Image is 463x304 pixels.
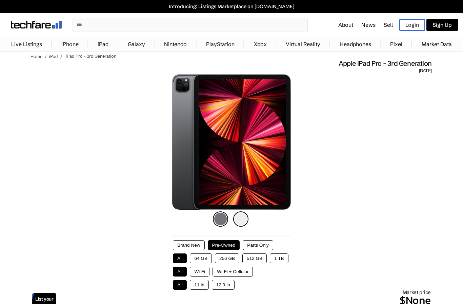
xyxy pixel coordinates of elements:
button: Wi-Fi + Cellular [213,267,253,277]
button: 64 GB [190,253,212,263]
button: All [173,280,187,290]
img: silver-icon [233,211,248,227]
a: iPhone [58,37,82,51]
a: Nintendo [161,37,190,51]
button: Parts Only [243,240,273,250]
button: 256 GB [215,253,239,263]
a: iPad [49,54,58,59]
span: Apple iPad Pro - 3rd Generation [339,59,431,68]
a: Live Listings [8,37,45,51]
button: 12.9 in [212,280,235,290]
a: News [361,21,376,28]
span: / [45,54,47,59]
a: Xbox [250,37,270,51]
a: Login [399,19,425,31]
span: [DATE] [419,68,431,74]
button: All [173,253,187,263]
a: Introducing: Listings Marketplace on [DOMAIN_NAME] [3,3,460,9]
button: 512 GB [242,253,267,263]
span: iPad Pro - 3rd Generation [66,53,116,59]
a: Sell [384,21,393,28]
img: iPad Pro (3rd Generation) [172,74,291,210]
a: Pixel [387,37,406,51]
a: iPad [94,37,112,51]
a: PlayStation [203,37,238,51]
button: Brand New [173,240,204,250]
a: Virtual Reality [282,37,324,51]
img: space-gray-icon [213,211,228,227]
button: 11 in [190,280,208,290]
span: List your [35,296,53,302]
a: Sign Up [426,19,458,31]
img: techfare logo [11,21,62,28]
button: All [173,267,187,277]
button: 1 TB [270,253,288,263]
button: Pre-Owned [208,240,240,250]
a: Headphones [336,37,375,51]
a: Galaxy [124,37,148,51]
a: Home [31,54,42,59]
a: Market Data [418,37,455,51]
a: About [338,21,353,28]
span: / [60,54,62,59]
button: Wi-Fi [190,267,209,277]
